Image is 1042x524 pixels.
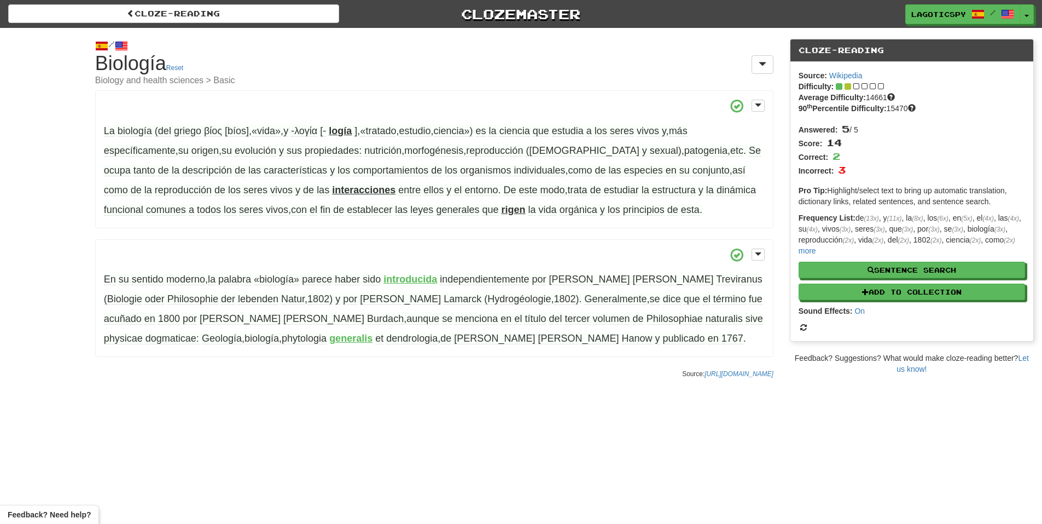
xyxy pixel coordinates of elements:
[343,293,357,305] span: por
[990,9,996,16] span: /
[843,237,854,244] em: (2x)
[360,293,441,305] span: [PERSON_NAME]
[538,333,619,344] span: [PERSON_NAME]
[833,150,840,162] span: 2
[799,71,827,80] strong: Source:
[608,204,620,216] span: los
[330,165,335,176] span: y
[684,293,700,305] span: que
[549,313,562,325] span: del
[104,204,143,216] span: funcional
[799,262,1025,278] button: Sentence Search
[167,293,218,305] span: Philosophie
[799,82,834,91] strong: Difficulty:
[191,145,219,157] span: origen
[375,333,383,344] span: et
[423,185,444,196] span: ellos
[721,333,743,344] span: 1767
[799,122,1025,136] div: / 5
[200,313,281,325] span: [PERSON_NAME]
[460,165,511,176] span: organismos
[158,313,180,325] span: 1800
[928,226,939,233] em: (3x)
[604,185,639,196] span: estudiar
[642,185,649,196] span: la
[937,215,948,222] em: (6x)
[799,214,855,222] strong: Frequency List:
[104,125,746,157] span: , , , , , , , , , , .
[204,125,222,137] span: βίος
[842,123,849,135] span: 5
[585,293,647,305] span: Generalmente
[716,274,762,285] span: Treviranus
[202,333,242,344] span: Geología
[799,125,838,134] strong: Answered:
[552,125,584,137] span: estudia
[436,204,479,216] span: generales
[706,185,714,196] span: la
[911,9,966,19] span: lagoticspy
[930,237,941,244] em: (2x)
[663,293,681,305] span: dice
[144,185,152,196] span: la
[669,125,688,137] span: más
[104,145,761,196] span: , ,
[650,145,682,157] span: sexual)
[295,185,300,196] span: y
[440,274,529,285] span: independientemente
[332,185,395,195] strong: interacciones
[799,186,828,195] strong: Pro Tip:
[732,165,746,176] span: así
[363,274,381,285] span: sido
[970,237,981,244] em: (2x)
[799,284,1025,300] button: Add to Collection
[383,274,437,285] strong: introducida
[500,313,511,325] span: en
[221,293,235,305] span: der
[637,125,659,137] span: vivos
[708,333,719,344] span: en
[568,165,592,176] span: como
[528,204,536,216] span: la
[525,313,546,325] span: título
[225,125,249,137] span: [bíos]
[166,274,205,285] span: moderno
[104,313,142,325] span: acuñado
[243,185,267,196] span: seres
[514,165,565,176] span: individuales
[189,204,194,216] span: a
[790,353,1034,375] div: Feedback? Suggestions? What would make cloze-reading better?
[208,274,216,285] span: la
[283,125,288,137] span: y
[218,274,251,285] span: palabra
[104,274,116,285] span: En
[621,333,652,344] span: Hanow
[291,125,317,137] span: -λογία
[682,370,773,378] small: Source:
[104,185,128,196] span: como
[235,145,276,157] span: evolución
[705,370,773,378] a: [URL][DOMAIN_NAME]
[197,204,221,216] span: todos
[329,125,352,136] strong: logía
[287,145,302,157] span: sus
[799,307,853,315] strong: Sound Effects:
[898,237,909,244] em: (2x)
[228,185,241,196] span: los
[489,125,497,137] span: la
[642,145,647,157] span: y
[912,215,923,222] em: (8x)
[404,145,463,157] span: morfogénesis
[335,293,340,305] span: y
[146,204,186,216] span: comunes
[565,313,590,325] span: tercer
[476,125,486,137] span: es
[364,145,401,157] span: nutrición
[1008,215,1019,222] em: (4x)
[445,165,457,176] span: los
[650,293,660,305] span: se
[499,125,530,137] span: ciencia
[104,274,762,305] span: , , .
[600,204,605,216] span: y
[952,226,963,233] em: (3x)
